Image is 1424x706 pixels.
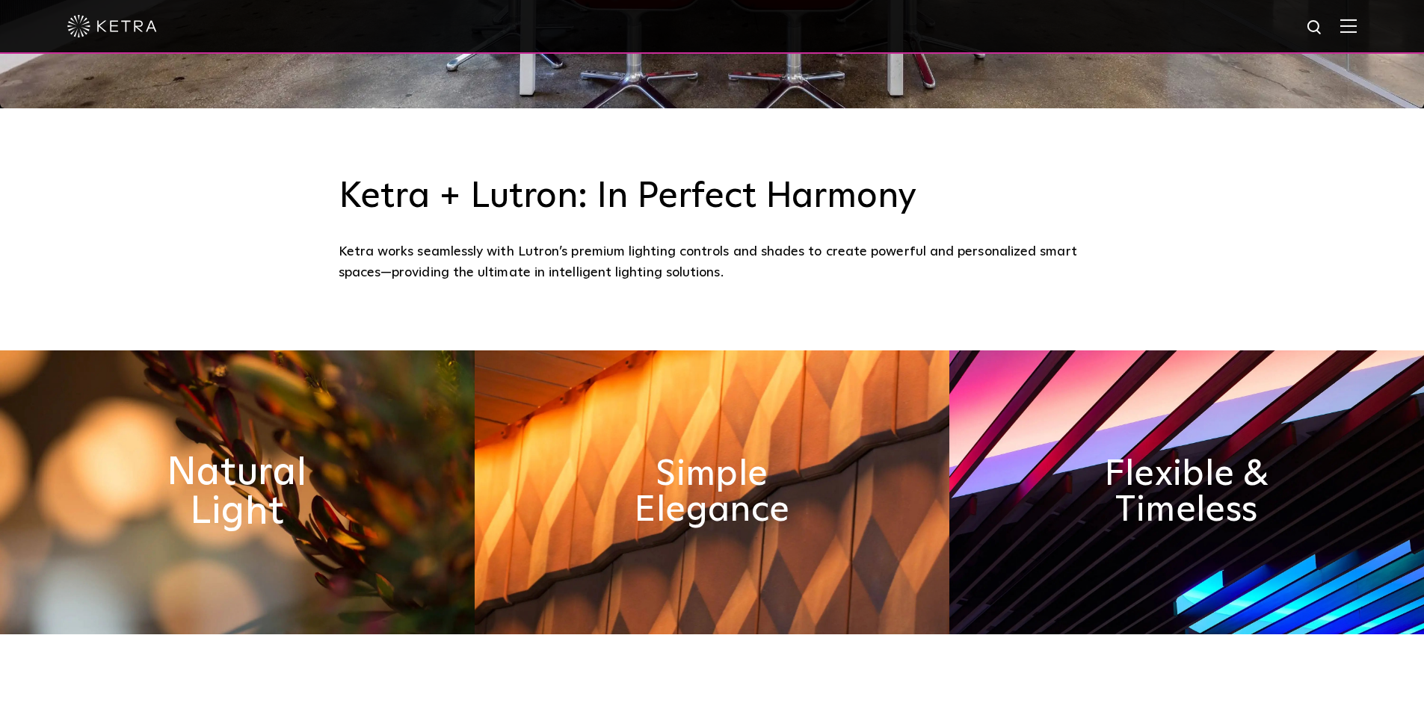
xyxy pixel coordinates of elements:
[949,350,1424,634] img: flexible_timeless_ketra
[339,176,1086,219] h3: Ketra + Lutron: In Perfect Harmony
[339,241,1086,284] div: Ketra works seamlessly with Lutron’s premium lighting controls and shades to create powerful and ...
[475,350,949,634] img: simple_elegance
[1074,456,1298,528] h2: Flexible & Timeless
[115,453,360,532] h2: Natural Light
[67,15,157,37] img: ketra-logo-2019-white
[600,456,824,528] h2: Simple Elegance
[1306,19,1325,37] img: search icon
[1340,19,1357,33] img: Hamburger%20Nav.svg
